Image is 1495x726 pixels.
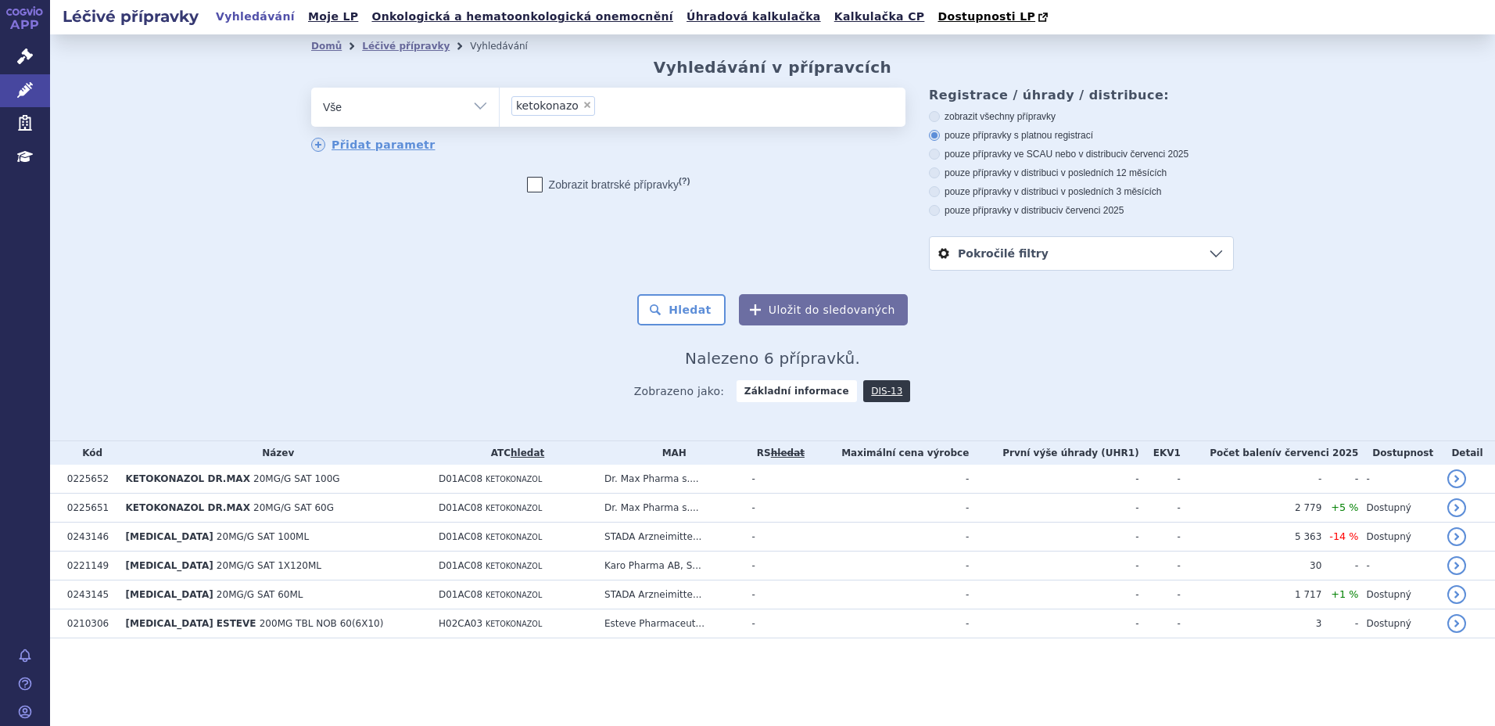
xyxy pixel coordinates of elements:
td: 0225652 [59,465,118,494]
th: RS [744,441,810,465]
td: Dr. Max Pharma s.... [597,494,744,523]
td: - [1139,580,1181,609]
td: - [809,465,969,494]
td: - [1139,609,1181,638]
a: detail [1447,469,1466,488]
span: -14 % [1329,530,1358,542]
span: KETOKONAZOL [486,591,542,599]
span: [MEDICAL_DATA] [126,589,213,600]
a: Přidat parametr [311,138,436,152]
a: detail [1447,585,1466,604]
td: - [1321,552,1358,580]
td: - [969,580,1138,609]
span: KETOKONAZOL [486,475,542,483]
span: D01AC08 [439,502,482,513]
td: - [1358,465,1439,494]
td: 1 717 [1181,580,1321,609]
td: - [969,465,1138,494]
span: D01AC08 [439,473,482,484]
span: 20MG/G SAT 1X120ML [217,560,321,571]
td: - [969,494,1138,523]
button: Hledat [637,294,726,325]
td: Dostupný [1358,609,1439,638]
td: - [744,552,810,580]
td: - [744,523,810,552]
span: D01AC08 [439,560,482,571]
td: STADA Arzneimitte... [597,523,744,552]
td: - [744,465,810,494]
a: Dostupnosti LP [933,6,1056,28]
td: - [969,552,1138,580]
td: - [969,609,1138,638]
label: pouze přípravky s platnou registrací [929,129,1234,142]
span: [MEDICAL_DATA] [126,560,213,571]
h2: Vyhledávání v přípravcích [654,58,892,77]
button: Uložit do sledovaných [739,294,908,325]
a: Domů [311,41,342,52]
a: Vyhledávání [211,6,299,27]
a: Pokročilé filtry [930,237,1233,270]
a: Léčivé přípravky [362,41,450,52]
abbr: (?) [679,176,690,186]
td: 2 779 [1181,494,1321,523]
span: 20MG/G SAT 100G [253,473,340,484]
h2: Léčivé přípravky [50,5,211,27]
span: Dostupnosti LP [938,10,1035,23]
span: × [583,100,592,110]
td: - [744,580,810,609]
span: KETOKONAZOL [486,620,542,628]
span: +1 % [1331,588,1358,600]
th: Název [118,441,431,465]
span: H02CA03 [439,618,482,629]
th: MAH [597,441,744,465]
td: 0225651 [59,494,118,523]
td: - [1139,552,1181,580]
td: - [809,494,969,523]
td: - [1139,494,1181,523]
span: v červenci 2025 [1058,205,1124,216]
td: 0243146 [59,523,118,552]
span: ketokonazo [516,100,579,111]
td: - [1321,609,1358,638]
input: ketokonazo [600,95,608,115]
td: Dostupný [1358,494,1439,523]
li: Vyhledávání [470,34,548,58]
td: Dostupný [1358,580,1439,609]
td: - [809,609,969,638]
span: 20MG/G SAT 60ML [217,589,303,600]
td: - [809,580,969,609]
strong: Základní informace [737,380,857,402]
td: - [1139,465,1181,494]
th: Dostupnost [1358,441,1439,465]
th: ATC [431,441,597,465]
a: vyhledávání neobsahuje žádnou platnou referenční skupinu [771,447,805,458]
span: [MEDICAL_DATA] [126,531,213,542]
span: Zobrazeno jako: [634,380,725,402]
a: Moje LP [303,6,363,27]
td: - [1321,465,1358,494]
td: - [1139,523,1181,552]
td: - [1181,465,1321,494]
a: hledat [511,447,544,458]
td: 0243145 [59,580,118,609]
span: D01AC08 [439,589,482,600]
a: DIS-13 [863,380,910,402]
td: - [744,609,810,638]
td: 5 363 [1181,523,1321,552]
th: Kód [59,441,118,465]
td: 0210306 [59,609,118,638]
a: detail [1447,614,1466,633]
th: Počet balení [1181,441,1359,465]
span: v červenci 2025 [1123,149,1188,160]
td: - [1358,552,1439,580]
span: Nalezeno 6 přípravků. [685,349,860,368]
h3: Registrace / úhrady / distribuce: [929,88,1234,102]
td: 0221149 [59,552,118,580]
th: Detail [1439,441,1495,465]
span: KETOKONAZOL [486,504,542,512]
span: D01AC08 [439,531,482,542]
span: v červenci 2025 [1275,447,1358,458]
td: Dr. Max Pharma s.... [597,465,744,494]
label: Zobrazit bratrské přípravky [527,177,690,192]
a: Onkologická a hematoonkologická onemocnění [367,6,678,27]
